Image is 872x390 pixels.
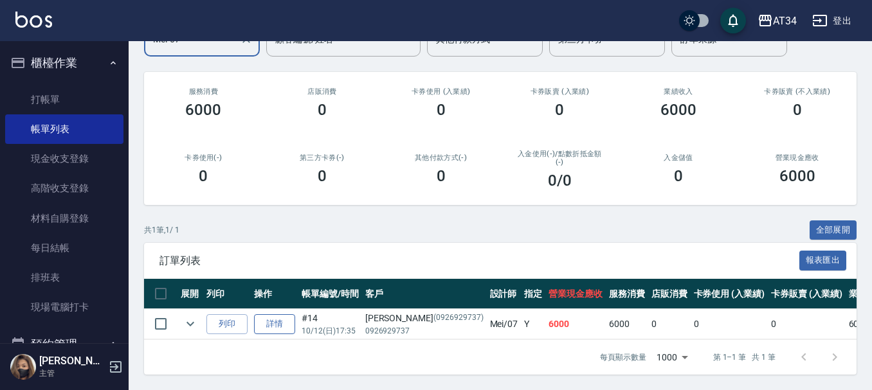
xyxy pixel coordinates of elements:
h2: 卡券販賣 (入業績) [516,87,604,96]
h2: 入金使用(-) /點數折抵金額(-) [516,150,604,166]
td: #14 [298,309,362,339]
td: Mei /07 [487,309,522,339]
h3: 6000 [185,101,221,119]
p: 0926929737 [365,325,484,337]
a: 帳單列表 [5,114,123,144]
p: 第 1–1 筆 共 1 筆 [713,351,776,363]
img: Person [10,354,36,380]
div: 1000 [651,340,693,375]
button: 登出 [807,9,857,33]
h3: 0 [793,101,802,119]
th: 帳單編號/時間 [298,279,362,309]
a: 高階收支登錄 [5,173,123,203]
td: 6000 [606,309,648,339]
h2: 營業現金應收 [753,154,841,162]
button: 預約管理 [5,328,123,361]
a: 現金收支登錄 [5,144,123,173]
h3: 6000 [779,167,815,185]
h2: 店販消費 [278,87,367,96]
h3: 服務消費 [159,87,248,96]
h2: 業績收入 [635,87,723,96]
h3: 6000 [660,101,696,119]
td: 0 [648,309,691,339]
p: 10/12 (日) 17:35 [302,325,359,337]
a: 排班表 [5,263,123,292]
h2: 第三方卡券(-) [278,154,367,162]
th: 設計師 [487,279,522,309]
td: 0 [768,309,846,339]
h3: 0 /0 [548,172,572,190]
h5: [PERSON_NAME] [39,355,105,368]
button: AT34 [752,8,802,34]
h3: 0 [318,101,327,119]
th: 營業現金應收 [545,279,606,309]
button: 櫃檯作業 [5,46,123,80]
h2: 其他付款方式(-) [397,154,485,162]
p: 共 1 筆, 1 / 1 [144,224,179,236]
a: 材料自購登錄 [5,204,123,233]
h3: 0 [437,167,446,185]
img: Logo [15,12,52,28]
button: expand row [181,314,200,333]
th: 服務消費 [606,279,648,309]
th: 指定 [521,279,545,309]
a: 詳情 [254,314,295,334]
p: (0926929737) [433,312,484,325]
h2: 卡券使用(-) [159,154,248,162]
a: 現場電腦打卡 [5,292,123,322]
h2: 入金儲值 [635,154,723,162]
h3: 0 [318,167,327,185]
p: 每頁顯示數量 [600,351,646,363]
button: save [720,8,746,33]
h3: 0 [555,101,564,119]
td: Y [521,309,545,339]
a: 每日結帳 [5,233,123,263]
a: 打帳單 [5,85,123,114]
button: 列印 [206,314,248,334]
th: 卡券使用 (入業績) [691,279,768,309]
th: 客戶 [362,279,487,309]
h3: 0 [199,167,208,185]
th: 展開 [177,279,203,309]
th: 列印 [203,279,251,309]
button: 全部展開 [810,220,857,240]
h3: 0 [674,167,683,185]
button: 報表匯出 [799,251,847,270]
th: 卡券販賣 (入業績) [768,279,846,309]
div: [PERSON_NAME] [365,312,484,325]
h2: 卡券使用 (入業績) [397,87,485,96]
a: 報表匯出 [799,254,847,266]
td: 0 [691,309,768,339]
h2: 卡券販賣 (不入業績) [753,87,841,96]
th: 操作 [251,279,298,309]
span: 訂單列表 [159,254,799,267]
th: 店販消費 [648,279,691,309]
p: 主管 [39,368,105,379]
td: 6000 [545,309,606,339]
div: AT34 [773,13,797,29]
h3: 0 [437,101,446,119]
